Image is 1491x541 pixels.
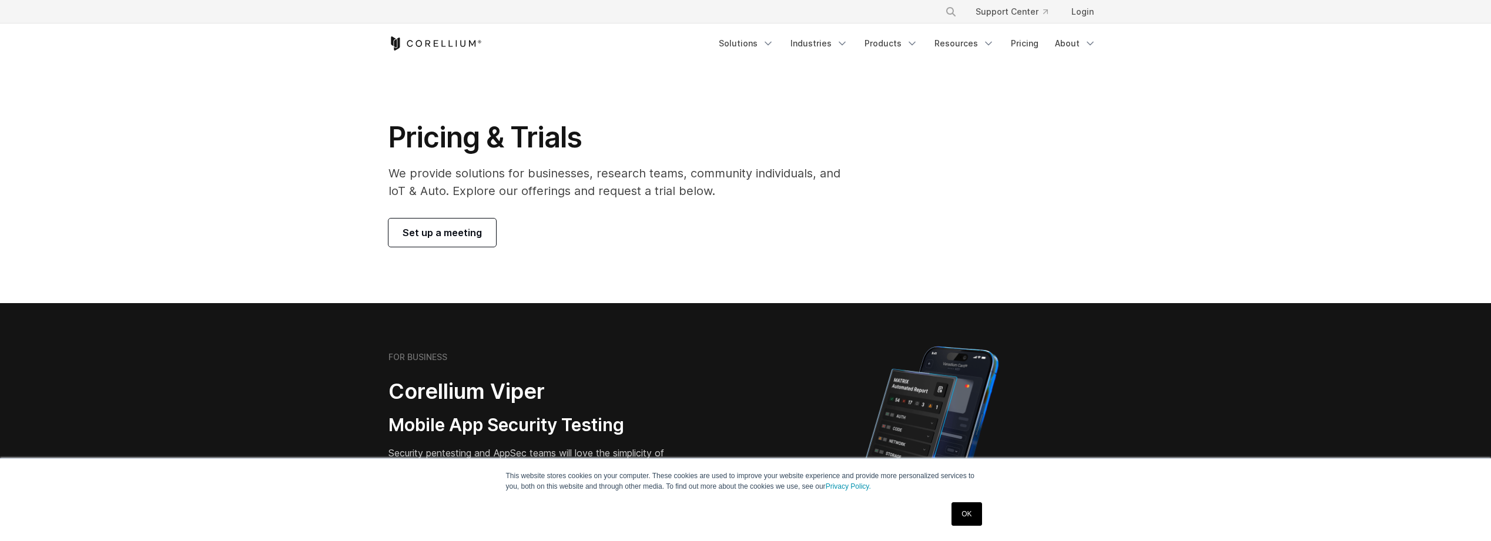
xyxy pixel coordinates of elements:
[783,33,855,54] a: Industries
[388,414,689,436] h3: Mobile App Security Testing
[388,164,857,200] p: We provide solutions for businesses, research teams, community individuals, and IoT & Auto. Explo...
[403,226,482,240] span: Set up a meeting
[951,502,981,526] a: OK
[1048,33,1103,54] a: About
[927,33,1001,54] a: Resources
[388,120,857,155] h1: Pricing & Trials
[931,1,1103,22] div: Navigation Menu
[388,378,689,405] h2: Corellium Viper
[826,482,871,490] a: Privacy Policy.
[388,36,482,51] a: Corellium Home
[388,352,447,362] h6: FOR BUSINESS
[857,33,925,54] a: Products
[1004,33,1046,54] a: Pricing
[966,1,1057,22] a: Support Center
[1062,1,1103,22] a: Login
[388,446,689,488] p: Security pentesting and AppSec teams will love the simplicity of automated report generation comb...
[712,33,781,54] a: Solutions
[506,471,986,492] p: This website stores cookies on your computer. These cookies are used to improve your website expe...
[940,1,961,22] button: Search
[388,219,496,247] a: Set up a meeting
[712,33,1103,54] div: Navigation Menu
